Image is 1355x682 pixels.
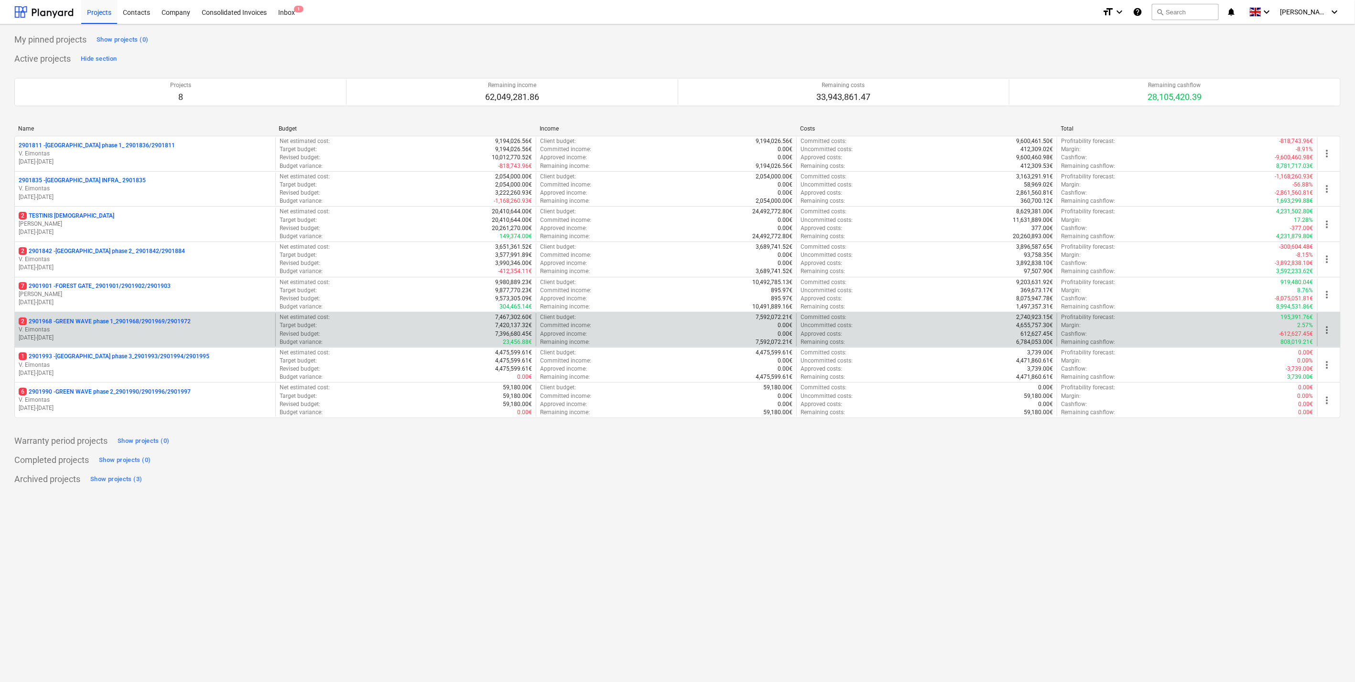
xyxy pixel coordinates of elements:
[801,321,853,330] p: Uncommitted costs :
[540,357,591,365] p: Committed income :
[540,349,576,357] p: Client budget :
[778,365,792,373] p: 0.00€
[801,162,845,170] p: Remaining costs :
[778,330,792,338] p: 0.00€
[19,255,271,264] p: V. Eimontas
[1156,8,1164,16] span: search
[801,313,846,321] p: Committed costs :
[19,176,146,185] p: 2901835 - [GEOGRAPHIC_DATA] INFRA_ 2901835
[90,474,142,485] div: Show projects (3)
[540,251,591,259] p: Committed income :
[1280,8,1328,16] span: [PERSON_NAME]
[1013,232,1053,241] p: 20,260,893.00€
[1322,219,1333,230] span: more_vert
[540,189,587,197] p: Approved income :
[1016,278,1053,286] p: 9,203,631.92€
[19,334,271,342] p: [DATE] - [DATE]
[498,162,532,170] p: -818,743.96€
[1281,278,1313,286] p: 919,480.04€
[495,321,532,330] p: 7,420,137.32€
[1020,330,1053,338] p: 612,627.45€
[1061,189,1087,197] p: Cashflow :
[492,216,532,224] p: 20,410,644.00€
[88,472,144,487] button: Show projects (3)
[756,173,792,181] p: 2,054,000.00€
[1061,125,1314,132] div: Total
[280,349,330,357] p: Net estimated cost :
[1275,295,1313,303] p: -8,075,051.81€
[19,212,271,236] div: 2TESTINIS [DEMOGRAPHIC_DATA][PERSON_NAME][DATE]-[DATE]
[1277,267,1313,275] p: 3,592,233.62€
[19,298,271,307] p: [DATE] - [DATE]
[756,267,792,275] p: 3,689,741.52€
[540,162,590,170] p: Remaining income :
[280,286,317,295] p: Target budget :
[1016,357,1053,365] p: 4,471,860.61€
[19,150,271,158] p: V. Eimontas
[19,193,271,201] p: [DATE] - [DATE]
[280,295,320,303] p: Revised budget :
[280,197,323,205] p: Budget variance :
[1061,278,1115,286] p: Profitability forecast :
[540,173,576,181] p: Client budget :
[752,232,792,241] p: 24,492,772.80€
[1061,295,1087,303] p: Cashflow :
[495,181,532,189] p: 2,054,000.00€
[1322,289,1333,300] span: more_vert
[19,212,27,220] span: 2
[801,259,842,267] p: Approved costs :
[280,365,320,373] p: Revised budget :
[19,247,185,255] p: 2901842 - [GEOGRAPHIC_DATA] phase 2_ 2901842/2901884
[280,243,330,251] p: Net estimated cost :
[1016,173,1053,181] p: 3,163,291.91€
[495,286,532,295] p: 9,877,770.23€
[801,197,845,205] p: Remaining costs :
[19,352,209,361] p: 2901993 - [GEOGRAPHIC_DATA] phase 3_2901993/2901994/2901995
[495,251,532,259] p: 3,577,991.89€
[495,189,532,197] p: 3,222,260.93€
[1322,324,1333,336] span: more_vert
[494,197,532,205] p: -1,168,260.93€
[1298,321,1313,330] p: 2.57%
[1016,137,1053,145] p: 9,600,461.50€
[1322,183,1333,195] span: more_vert
[495,243,532,251] p: 3,651,361.52€
[540,313,576,321] p: Client budget :
[1322,395,1333,406] span: more_vert
[280,145,317,154] p: Target budget :
[1016,303,1053,311] p: 1,497,357.31€
[19,396,271,404] p: V. Eimontas
[540,197,590,205] p: Remaining income :
[801,232,845,241] p: Remaining costs :
[1016,321,1053,330] p: 4,655,757.30€
[1061,243,1115,251] p: Profitability forecast :
[280,232,323,241] p: Budget variance :
[495,365,532,373] p: 4,475,599.61€
[801,349,846,357] p: Committed costs :
[540,321,591,330] p: Committed income :
[280,313,330,321] p: Net estimated cost :
[19,282,171,290] p: 2901901 - FOREST GATE_ 2901901/2901902/2901903
[801,338,845,346] p: Remaining costs :
[1016,259,1053,267] p: 3,892,838.10€
[752,208,792,216] p: 24,492,772.80€
[280,137,330,145] p: Net estimated cost :
[1016,154,1053,162] p: 9,600,460.98€
[1016,338,1053,346] p: 6,784,053.00€
[1152,4,1219,20] button: Search
[1061,338,1115,346] p: Remaining cashflow :
[280,357,317,365] p: Target budget :
[778,181,792,189] p: 0.00€
[280,154,320,162] p: Revised budget :
[280,181,317,189] p: Target budget :
[1061,286,1081,295] p: Margin :
[280,251,317,259] p: Target budget :
[540,232,590,241] p: Remaining income :
[1061,330,1087,338] p: Cashflow :
[540,259,587,267] p: Approved income :
[1307,636,1355,682] iframe: Chat Widget
[1016,243,1053,251] p: 3,896,587.65€
[1027,349,1053,357] p: 3,739.00€
[19,247,27,255] span: 2
[1031,224,1053,232] p: 377.00€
